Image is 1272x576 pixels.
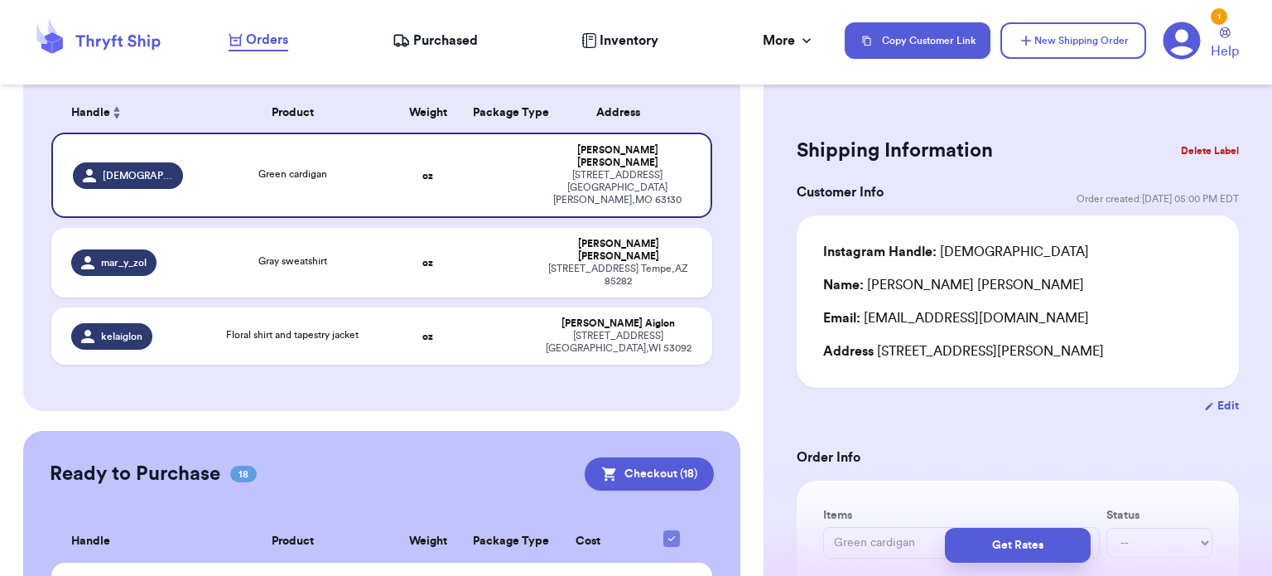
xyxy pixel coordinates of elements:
[103,169,174,182] span: [DEMOGRAPHIC_DATA]
[193,520,392,563] th: Product
[797,448,1239,467] h3: Order Info
[1211,41,1239,61] span: Help
[101,330,142,343] span: kelaiglon
[1204,398,1239,414] button: Edit
[585,457,714,491] button: Checkout (18)
[230,466,257,482] span: 18
[797,138,993,164] h2: Shipping Information
[422,332,433,341] strong: oz
[1211,27,1239,61] a: Help
[600,31,658,51] span: Inventory
[1077,192,1239,206] span: Order created: [DATE] 05:00 PM EDT
[823,345,874,358] span: Address
[581,31,658,51] a: Inventory
[544,144,691,169] div: [PERSON_NAME] [PERSON_NAME]
[50,461,220,487] h2: Ready to Purchase
[1174,133,1245,169] button: Delete Label
[413,31,478,51] span: Purchased
[1163,22,1201,60] a: 1
[422,258,433,268] strong: oz
[823,507,1100,524] label: Items
[534,93,712,133] th: Address
[258,256,327,266] span: Gray sweatshirt
[823,341,1212,361] div: [STREET_ADDRESS][PERSON_NAME]
[393,31,478,51] a: Purchased
[1106,507,1212,524] label: Status
[763,31,815,51] div: More
[393,520,464,563] th: Weight
[823,308,1212,328] div: [EMAIL_ADDRESS][DOMAIN_NAME]
[110,103,123,123] button: Sort ascending
[1211,8,1227,25] div: 1
[823,242,1089,262] div: [DEMOGRAPHIC_DATA]
[229,30,288,51] a: Orders
[945,528,1091,563] button: Get Rates
[823,275,1084,295] div: [PERSON_NAME] [PERSON_NAME]
[544,330,692,355] div: [STREET_ADDRESS] [GEOGRAPHIC_DATA] , WI 53092
[823,245,937,259] span: Instagram Handle:
[71,104,110,122] span: Handle
[226,330,359,340] span: Floral shirt and tapestry jacket
[797,182,884,202] h3: Customer Info
[258,169,327,179] span: Green cardigan
[823,278,864,292] span: Name:
[1000,22,1146,59] button: New Shipping Order
[463,93,534,133] th: Package Type
[544,169,691,206] div: [STREET_ADDRESS] [GEOGRAPHIC_DATA][PERSON_NAME] , MO 63130
[544,263,692,288] div: [STREET_ADDRESS] Tempe , AZ 85282
[393,93,464,133] th: Weight
[544,238,692,263] div: [PERSON_NAME] [PERSON_NAME]
[845,22,990,59] button: Copy Customer Link
[544,317,692,330] div: [PERSON_NAME] Aiglon
[246,30,288,50] span: Orders
[193,93,392,133] th: Product
[823,312,860,325] span: Email:
[101,256,147,269] span: mar_y_zol
[463,520,534,563] th: Package Type
[534,520,641,563] th: Cost
[71,533,110,550] span: Handle
[422,171,433,181] strong: oz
